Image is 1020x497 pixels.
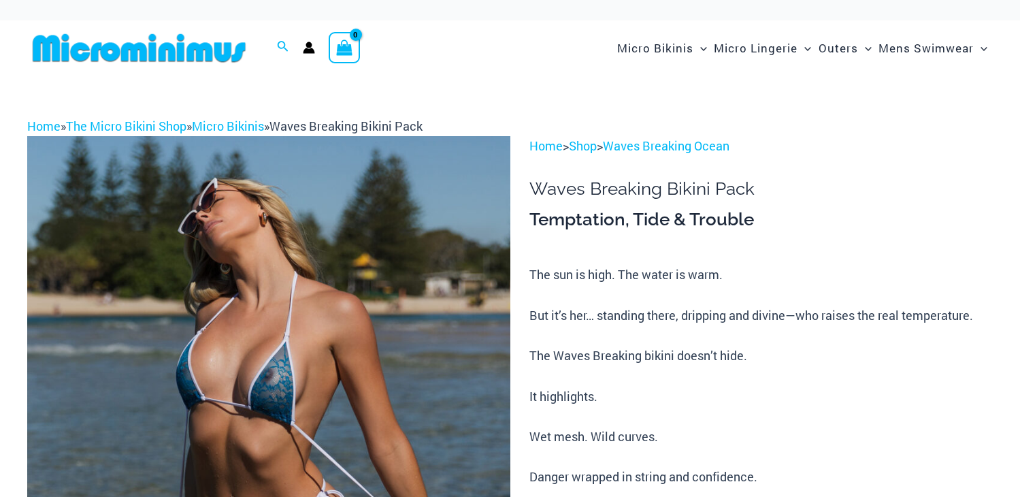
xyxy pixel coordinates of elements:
a: Micro LingerieMenu ToggleMenu Toggle [710,27,815,69]
a: OutersMenu ToggleMenu Toggle [815,27,875,69]
a: Search icon link [277,39,289,57]
img: MM SHOP LOGO FLAT [27,33,251,63]
a: Mens SwimwearMenu ToggleMenu Toggle [875,27,991,69]
a: Micro Bikinis [192,118,264,134]
a: The Micro Bikini Shop [66,118,186,134]
a: Waves Breaking Ocean [603,138,729,154]
span: Mens Swimwear [878,31,974,65]
span: Menu Toggle [858,31,872,65]
span: Micro Lingerie [714,31,797,65]
p: > > [529,136,993,157]
span: Waves Breaking Bikini Pack [269,118,423,134]
a: Micro BikinisMenu ToggleMenu Toggle [614,27,710,69]
a: Home [529,138,563,154]
a: View Shopping Cart, empty [329,32,360,63]
h1: Waves Breaking Bikini Pack [529,178,993,199]
a: Account icon link [303,42,315,54]
span: Menu Toggle [797,31,811,65]
nav: Site Navigation [612,25,993,71]
span: Menu Toggle [693,31,707,65]
span: » » » [27,118,423,134]
span: Micro Bikinis [617,31,693,65]
a: Home [27,118,61,134]
span: Outers [819,31,858,65]
a: Shop [569,138,597,154]
h3: Temptation, Tide & Trouble [529,208,993,231]
span: Menu Toggle [974,31,987,65]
